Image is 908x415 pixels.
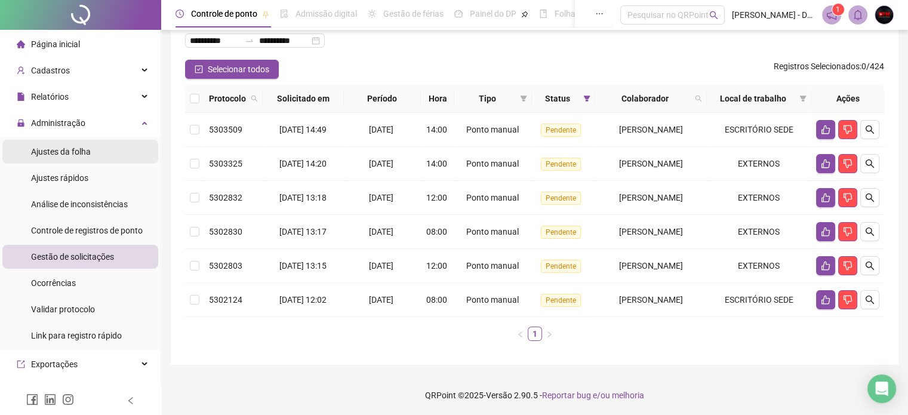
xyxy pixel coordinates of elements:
span: lock [17,119,25,127]
span: export [17,360,25,368]
span: search [248,90,260,107]
li: 1 [528,327,542,341]
span: linkedin [44,394,56,405]
span: Controle de ponto [191,9,257,19]
span: dislike [843,193,852,202]
span: search [865,295,875,305]
span: dislike [843,227,852,236]
span: Admissão digital [296,9,357,19]
span: 5303509 [209,125,242,134]
span: dislike [843,159,852,168]
span: like [821,295,830,305]
span: Registros Selecionados [774,62,860,71]
td: EXTERNOS [707,215,811,249]
span: Ponto manual [466,261,518,270]
td: EXTERNOS [707,249,811,283]
span: instagram [62,394,74,405]
a: 1 [528,327,541,340]
span: : 0 / 424 [774,60,884,79]
span: clock-circle [176,10,184,18]
span: Pendente [541,294,581,307]
span: notification [826,10,837,20]
span: search [865,159,875,168]
span: search [695,95,702,102]
span: Exportações [31,359,78,369]
td: EXTERNOS [707,147,811,181]
span: Ajustes rápidos [31,173,88,183]
span: file-done [280,10,288,18]
span: to [245,36,254,45]
span: left [517,331,524,338]
div: Open Intercom Messenger [867,374,896,403]
span: Ponto manual [466,295,518,305]
span: [PERSON_NAME] - DFN PRODUÇÕES [732,8,815,21]
li: Página anterior [513,327,528,341]
span: 12:00 [426,193,447,202]
span: 14:00 [426,125,447,134]
span: [PERSON_NAME] [619,261,683,270]
span: Ponto manual [466,193,518,202]
span: dislike [843,125,852,134]
span: 1 [836,5,840,14]
span: 14:00 [426,159,447,168]
span: Gestão de solicitações [31,252,114,262]
span: Administração [31,118,85,128]
span: right [546,331,553,338]
span: like [821,193,830,202]
span: Painel do DP [470,9,516,19]
span: dislike [843,295,852,305]
span: [DATE] [369,295,393,305]
span: 5302830 [209,227,242,236]
span: [DATE] [369,261,393,270]
span: pushpin [521,11,528,18]
span: Local de trabalho [712,92,795,105]
div: Ações [816,92,879,105]
span: Pendente [541,158,581,171]
span: [DATE] [369,193,393,202]
button: right [542,327,556,341]
sup: 1 [832,4,844,16]
span: Selecionar todos [208,63,269,76]
span: Reportar bug e/ou melhoria [542,391,644,400]
span: ellipsis [595,10,604,18]
span: [PERSON_NAME] [619,125,683,134]
span: Validar protocolo [31,305,95,314]
span: [DATE] 13:18 [279,193,327,202]
span: dashboard [454,10,463,18]
span: filter [797,90,809,107]
span: Gestão de férias [383,9,444,19]
span: book [539,10,547,18]
span: [PERSON_NAME] [619,159,683,168]
span: [DATE] 13:17 [279,227,327,236]
span: Ponto manual [466,227,518,236]
span: Protocolo [209,92,246,105]
span: filter [581,90,593,107]
span: 5303325 [209,159,242,168]
span: user-add [17,66,25,75]
span: Pendente [541,192,581,205]
span: Análise de inconsistências [31,199,128,209]
span: 5302832 [209,193,242,202]
span: left [127,396,135,405]
span: Pendente [541,226,581,239]
span: Folha de pagamento [555,9,631,19]
span: Pendente [541,260,581,273]
th: Solicitado em [263,85,344,113]
span: Tipo [459,92,515,105]
span: [PERSON_NAME] [619,295,683,305]
span: like [821,261,830,270]
span: search [865,125,875,134]
span: Status [537,92,578,105]
th: Hora [421,85,455,113]
span: [DATE] [369,125,393,134]
span: search [865,193,875,202]
span: Página inicial [31,39,80,49]
span: search [692,90,704,107]
span: Link para registro rápido [31,331,122,340]
span: [PERSON_NAME] [619,193,683,202]
span: Relatórios [31,92,69,102]
span: Controle de registros de ponto [31,226,143,235]
span: Pendente [541,124,581,137]
span: like [821,227,830,236]
span: search [251,95,258,102]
